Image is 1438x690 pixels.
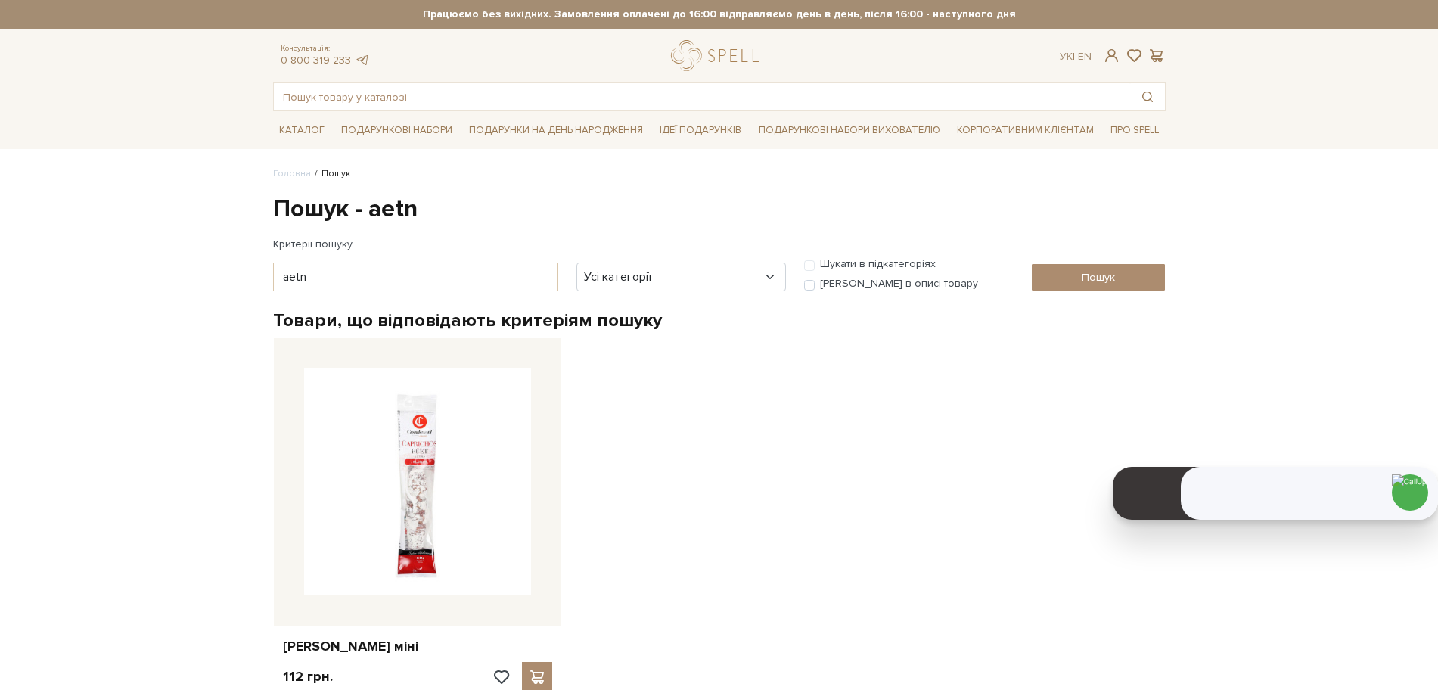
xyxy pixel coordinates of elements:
[273,263,558,291] input: Ключові слова
[1104,119,1165,142] a: Про Spell
[335,119,458,142] a: Подарункові набори
[463,119,649,142] a: Подарунки на День народження
[281,54,351,67] a: 0 800 319 233
[820,257,936,271] label: Шукати в підкатегоріях
[304,368,531,595] img: Ковбаса Фует міні
[654,119,747,142] a: Ідеї подарунків
[820,277,978,291] label: [PERSON_NAME] в описі товару
[1073,50,1075,63] span: |
[804,280,815,291] input: [PERSON_NAME] в описі товару
[355,54,370,67] a: telegram
[274,83,1130,110] input: Пошук товару у каталозі
[1130,83,1165,110] button: Пошук товару у каталозі
[273,194,1166,225] h1: Пошук - aetn
[273,8,1166,21] strong: Працюємо без вихідних. Замовлення оплачені до 16:00 відправляємо день в день, після 16:00 - насту...
[273,309,1166,332] h2: Товари, що відповідають критеріям пошуку
[671,40,766,71] a: logo
[311,167,350,181] li: Пошук
[1078,50,1092,63] a: En
[753,117,946,143] a: Подарункові набори вихователю
[273,231,353,257] label: Критерії пошуку
[273,168,311,179] a: Головна
[281,44,370,54] span: Консультація:
[1032,264,1166,291] input: Пошук
[283,668,333,685] p: 112 грн.
[951,117,1100,143] a: Корпоративним клієнтам
[273,119,331,142] a: Каталог
[283,638,552,655] a: [PERSON_NAME] міні
[1060,50,1092,64] div: Ук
